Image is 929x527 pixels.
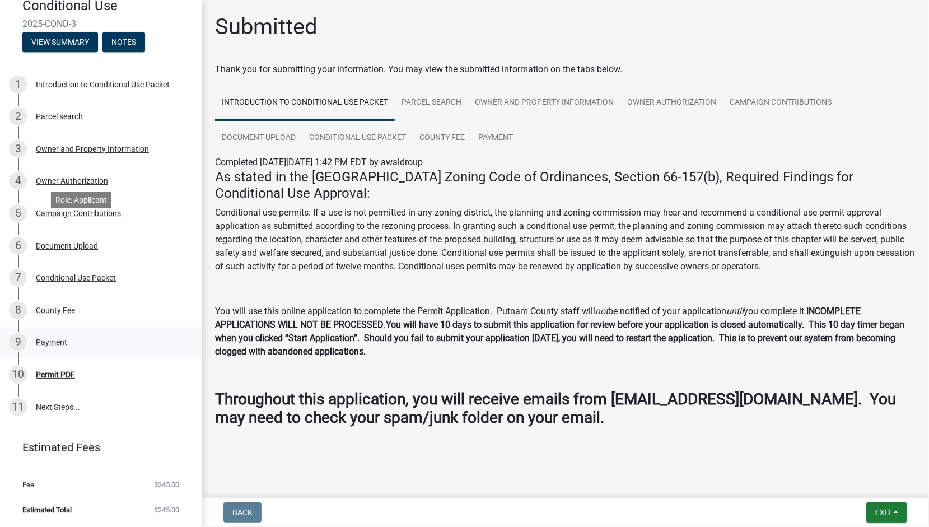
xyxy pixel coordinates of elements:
[723,85,838,121] a: Campaign Contributions
[395,85,468,121] a: Parcel search
[471,120,520,156] a: Payment
[232,508,253,517] span: Back
[36,371,75,379] div: Permit PDF
[9,436,184,459] a: Estimated Fees
[215,390,896,427] strong: Throughout this application, you will receive emails from [EMAIL_ADDRESS][DOMAIN_NAME]. You may n...
[9,333,27,351] div: 9
[620,85,723,121] a: Owner Authorization
[413,120,471,156] a: County Fee
[215,306,861,330] strong: INCOMPLETE APPLICATIONS WILL NOT BE PROCESSED
[36,242,98,250] div: Document Upload
[302,120,413,156] a: Conditional Use Packet
[595,306,608,316] i: not
[9,204,27,222] div: 5
[36,145,149,153] div: Owner and Property Information
[102,38,145,47] wm-modal-confirm: Notes
[22,506,72,514] span: Estimated Total
[36,338,67,346] div: Payment
[9,366,27,384] div: 10
[215,85,395,121] a: Introduction to Conditional Use Packet
[9,398,27,416] div: 11
[9,108,27,125] div: 2
[36,177,108,185] div: Owner Authorization
[875,508,891,517] span: Exit
[468,85,620,121] a: Owner and Property Information
[22,481,34,488] span: Fee
[22,32,98,52] button: View Summary
[215,63,916,76] div: Thank you for submitting your information. You may view the submitted information on the tabs below.
[726,306,744,316] i: until
[9,237,27,255] div: 6
[102,32,145,52] button: Notes
[154,481,179,488] span: $245.00
[51,192,111,208] div: Role: Applicant
[36,113,83,120] div: Parcel search
[9,269,27,287] div: 7
[9,172,27,190] div: 4
[215,157,423,167] span: Completed [DATE][DATE] 1:42 PM EDT by awaldroup
[36,209,121,217] div: Campaign Contributions
[9,301,27,319] div: 8
[223,502,262,523] button: Back
[215,319,904,357] strong: You will have 10 days to submit this application for review before your application is closed aut...
[36,81,170,88] div: Introduction to Conditional Use Packet
[154,506,179,514] span: $245.00
[215,120,302,156] a: Document Upload
[9,76,27,94] div: 1
[36,274,116,282] div: Conditional Use Packet
[215,206,916,273] p: Conditional use permits. If a use is not permitted in any zoning district, the planning and zonin...
[22,18,179,29] span: 2025-COND-3
[866,502,907,523] button: Exit
[22,38,98,47] wm-modal-confirm: Summary
[215,305,916,358] p: You will use this online application to complete the Permit Application. Putnam County staff will...
[215,13,318,40] h1: Submitted
[36,306,75,314] div: County Fee
[215,169,916,202] h4: As stated in the [GEOGRAPHIC_DATA] Zoning Code of Ordinances, Section 66-157(b), Required Finding...
[9,140,27,158] div: 3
